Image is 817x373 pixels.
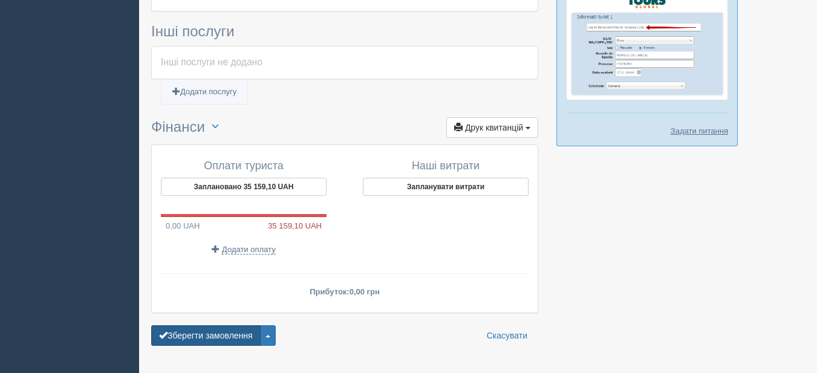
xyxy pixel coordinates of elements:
a: Додати оплату [212,245,275,254]
h3: Інші послуги [151,24,538,39]
h4: Наші витрати [363,160,529,172]
span: 35 159,10 UAH [268,220,327,232]
button: Друк квитанцій [446,117,538,138]
span: 0,00 грн [350,287,380,296]
h3: Фінанси [151,117,538,138]
button: Запланувати витрати [363,178,529,196]
span: Друк квитанцій [465,123,523,132]
a: Задати питання [671,125,728,137]
span: Додати оплату [222,245,276,255]
p: Прибуток: [161,286,529,297]
button: Зберегти замовлення [151,325,261,346]
a: Додати послугу [161,80,247,105]
h4: Оплати туриста [161,160,327,172]
a: Скасувати [479,325,535,346]
div: Інші послуги не додано [161,56,529,70]
button: Заплановано 35 159,10 UAH [161,178,327,196]
span: 0,00 UAH [161,221,200,230]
